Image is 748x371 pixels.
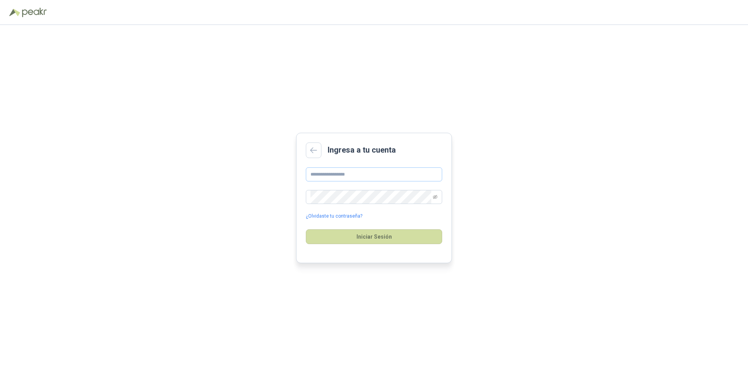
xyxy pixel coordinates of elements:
img: Logo [9,9,20,16]
span: eye-invisible [433,195,438,199]
h2: Ingresa a tu cuenta [328,144,396,156]
img: Peakr [22,8,47,17]
button: Iniciar Sesión [306,229,442,244]
a: ¿Olvidaste tu contraseña? [306,213,362,220]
